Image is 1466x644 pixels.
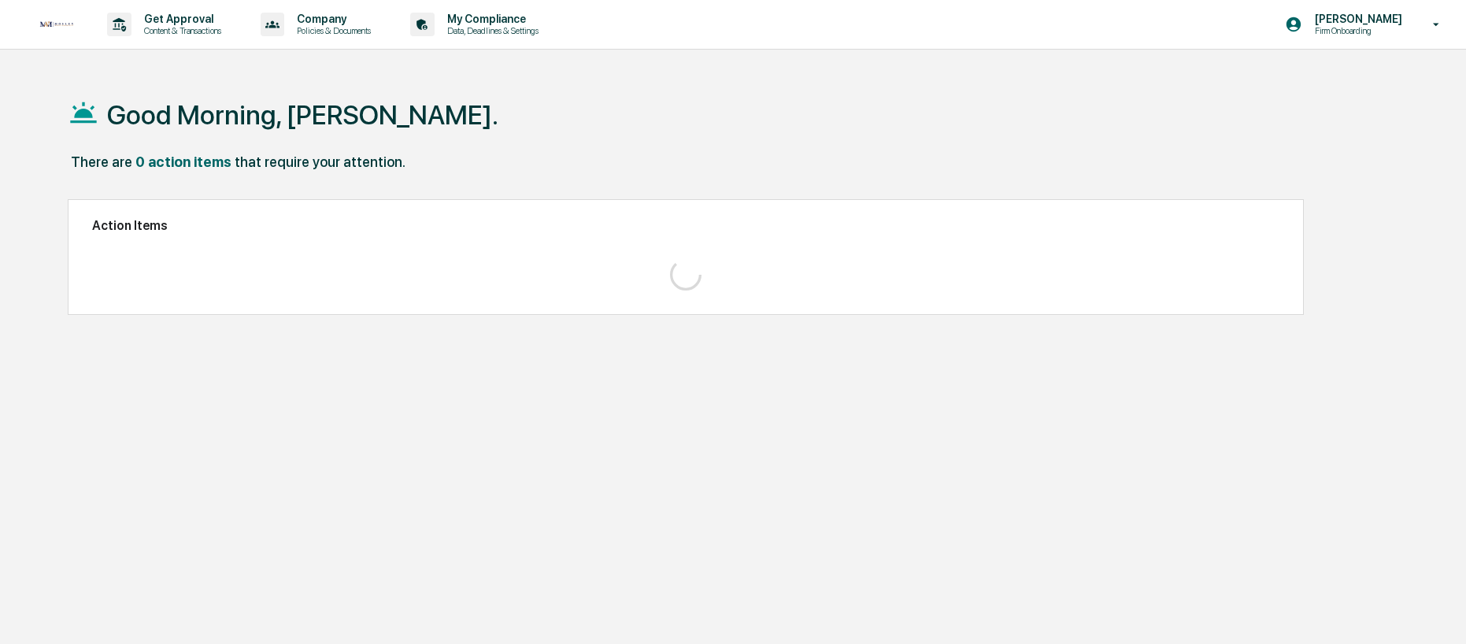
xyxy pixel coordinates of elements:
img: logo [38,20,76,30]
div: There are [71,154,132,170]
p: Get Approval [131,13,229,25]
p: [PERSON_NAME] [1302,13,1410,25]
p: Data, Deadlines & Settings [435,25,546,36]
div: that require your attention. [235,154,405,170]
h2: Action Items [92,218,1279,233]
p: Firm Onboarding [1302,25,1410,36]
div: 0 action items [135,154,231,170]
p: Content & Transactions [131,25,229,36]
p: Company [284,13,379,25]
p: My Compliance [435,13,546,25]
p: Policies & Documents [284,25,379,36]
h1: Good Morning, [PERSON_NAME]. [107,99,498,131]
